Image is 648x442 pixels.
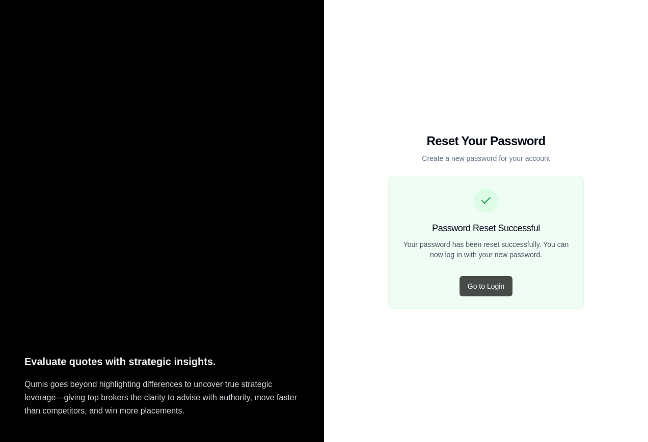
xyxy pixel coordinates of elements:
[388,153,584,163] p: Create a new password for your account
[388,133,584,149] h1: Reset Your Password
[432,221,540,235] h3: Password Reset Successful
[24,378,300,418] p: Qumis goes beyond highlighting differences to uncover true strategic leverage—giving top brokers ...
[460,276,512,296] button: Go to Login
[24,353,300,370] p: Evaluate quotes with strategic insights.
[401,239,571,260] p: Your password has been reset successfully. You can now log in with your new password.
